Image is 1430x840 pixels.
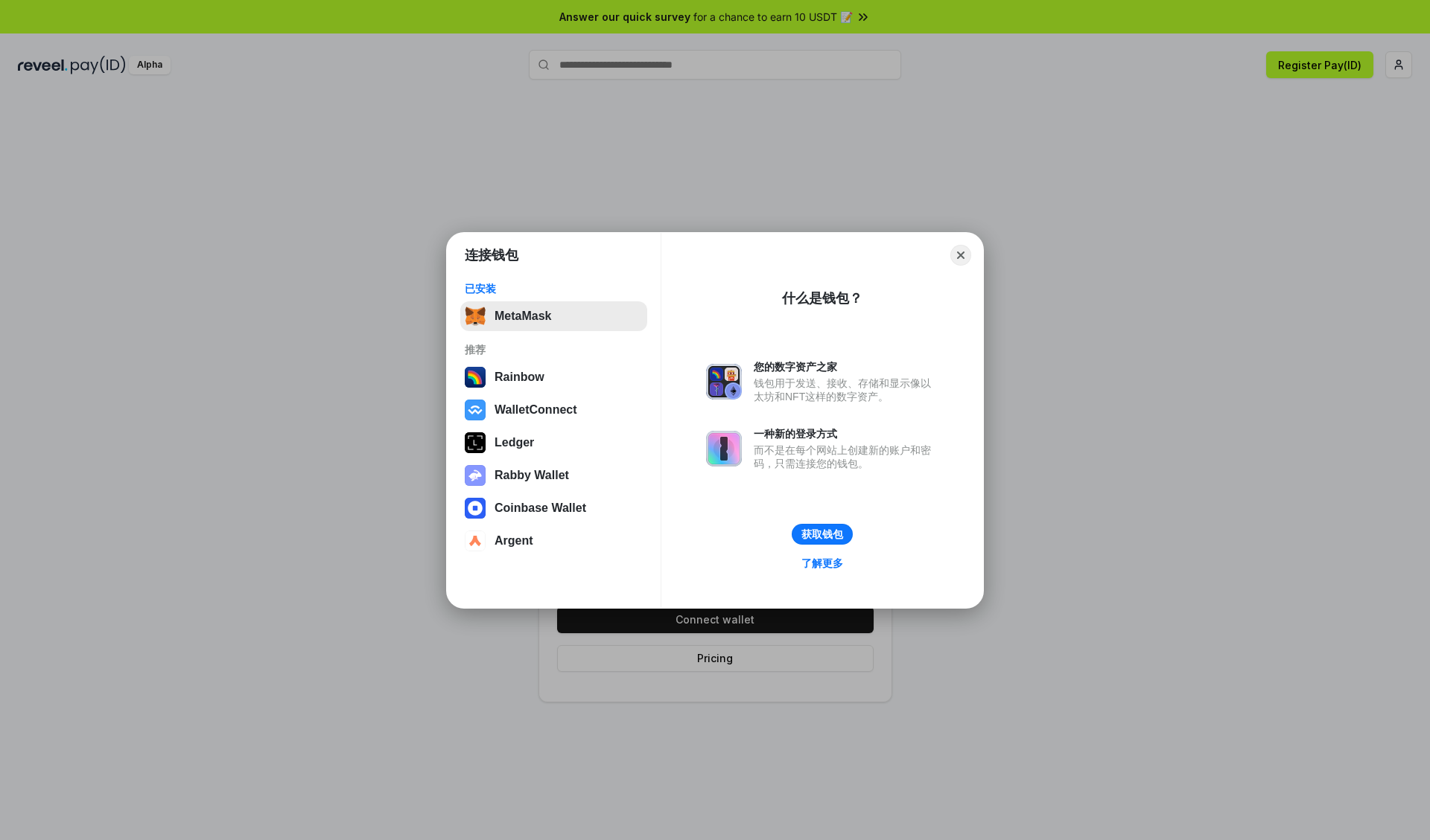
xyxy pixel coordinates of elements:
[465,530,486,551] img: svg+xml,%3Csvg%20width%3D%2228%22%20height%3D%2228%22%20viewBox%3D%220%200%2028%2028%22%20fill%3D...
[706,364,742,400] img: svg+xml,%3Csvg%20xmlns%3D%22http%3A%2F%2Fwww.w3.org%2F2000%2Fsvg%22%20fill%3D%22none%22%20viewBox...
[495,403,577,417] div: WalletConnect
[495,436,534,449] div: Ledger
[754,376,938,403] div: 钱包用于发送、接收、存储和显示像以太坊和NFT这样的数字资产。
[460,362,647,392] button: Rainbow
[460,461,647,490] button: Rabby Wallet
[460,395,647,425] button: WalletConnect
[460,493,647,523] button: Coinbase Wallet
[465,432,486,453] img: svg+xml,%3Csvg%20xmlns%3D%22http%3A%2F%2Fwww.w3.org%2F2000%2Fsvg%22%20width%3D%2228%22%20height%3...
[495,371,544,384] div: Rainbow
[495,310,551,323] div: MetaMask
[801,528,843,541] div: 获取钱包
[495,534,533,548] div: Argent
[465,306,486,327] img: svg+xml,%3Csvg%20fill%3D%22none%22%20height%3D%2233%22%20viewBox%3D%220%200%2035%2033%22%20width%...
[801,557,843,570] div: 了解更多
[460,526,647,556] button: Argent
[460,428,647,458] button: Ledger
[495,501,586,515] div: Coinbase Wallet
[754,427,938,440] div: 一种新的登录方式
[782,289,862,307] div: 什么是钱包？
[465,465,486,486] img: svg+xml,%3Csvg%20xmlns%3D%22http%3A%2F%2Fwww.w3.org%2F2000%2Fsvg%22%20fill%3D%22none%22%20viewBox...
[460,301,647,331] button: MetaMask
[465,367,486,388] img: svg+xml,%3Csvg%20width%3D%22120%22%20height%3D%22120%22%20viewBox%3D%220%200%20120%20120%22%20fil...
[754,443,938,470] div: 而不是在每个网站上创建新的账户和密码，只需连接您的钱包。
[465,498,486,519] img: svg+xml,%3Csvg%20width%3D%2228%22%20height%3D%2228%22%20viewBox%3D%220%200%2028%2028%22%20fill%3D...
[754,360,938,373] div: 您的数字资产之家
[706,431,742,467] img: svg+xml,%3Csvg%20xmlns%3D%22http%3A%2F%2Fwww.w3.org%2F2000%2Fsvg%22%20fill%3D%22none%22%20viewBox...
[792,524,853,545] button: 获取钱包
[950,245,971,266] button: Close
[465,282,643,295] div: 已安装
[465,343,643,356] div: 推荐
[465,246,518,264] h1: 连接钱包
[495,469,569,482] div: Rabby Wallet
[465,400,486,420] img: svg+xml,%3Csvg%20width%3D%2228%22%20height%3D%2228%22%20viewBox%3D%220%200%2028%2028%22%20fill%3D...
[792,554,852,573] a: 了解更多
